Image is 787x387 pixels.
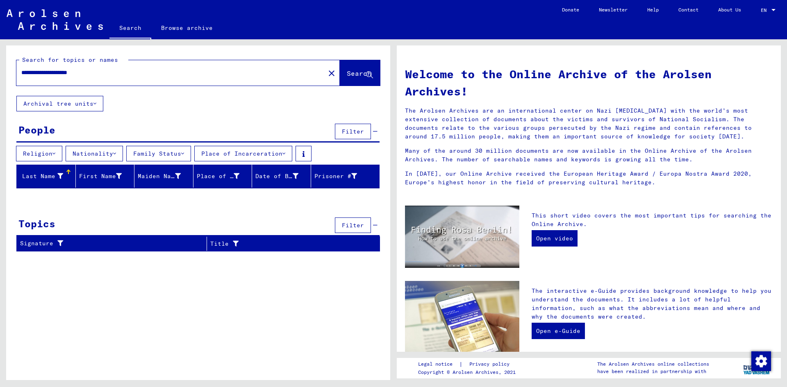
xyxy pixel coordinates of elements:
[193,165,252,188] mat-header-cell: Place of Birth
[252,165,311,188] mat-header-cell: Date of Birth
[327,68,337,78] mat-icon: close
[255,170,311,183] div: Date of Birth
[751,351,771,371] img: Change consent
[210,240,359,248] div: Title
[342,128,364,135] span: Filter
[79,170,134,183] div: First Name
[532,287,773,321] p: The interactive e-Guide provides background knowledge to help you understand the documents. It in...
[109,18,151,39] a: Search
[532,323,585,339] a: Open e-Guide
[18,216,55,231] div: Topics
[314,172,357,181] div: Prisoner #
[16,146,62,161] button: Religion
[311,165,380,188] mat-header-cell: Prisoner #
[335,217,371,233] button: Filter
[134,165,193,188] mat-header-cell: Maiden Name
[418,360,459,369] a: Legal notice
[405,170,773,187] p: In [DATE], our Online Archive received the European Heritage Award / Europa Nostra Award 2020, Eu...
[314,170,370,183] div: Prisoner #
[255,172,298,181] div: Date of Birth
[20,237,207,250] div: Signature
[463,360,519,369] a: Privacy policy
[418,369,519,376] p: Copyright © Arolsen Archives, 2021
[76,165,135,188] mat-header-cell: First Name
[342,222,364,229] span: Filter
[761,7,770,13] span: EN
[79,172,122,181] div: First Name
[17,165,76,188] mat-header-cell: Last Name
[210,237,370,250] div: Title
[405,66,773,100] h1: Welcome to the Online Archive of the Arolsen Archives!
[597,368,709,375] p: have been realized in partnership with
[18,122,55,137] div: People
[597,360,709,368] p: The Arolsen Archives online collections
[20,172,63,181] div: Last Name
[151,18,223,38] a: Browse archive
[418,360,519,369] div: |
[405,281,519,357] img: eguide.jpg
[405,147,773,164] p: Many of the around 30 million documents are now available in the Online Archive of the Arolsen Ar...
[335,124,371,139] button: Filter
[405,106,773,141] p: The Arolsen Archives are an international center on Nazi [MEDICAL_DATA] with the world’s most ext...
[66,146,123,161] button: Nationality
[22,56,118,63] mat-label: Search for topics or names
[742,358,772,378] img: yv_logo.png
[323,65,340,81] button: Clear
[7,9,103,30] img: Arolsen_neg.svg
[16,96,103,111] button: Archival tree units
[126,146,191,161] button: Family Status
[532,230,578,247] a: Open video
[20,239,196,248] div: Signature
[20,170,75,183] div: Last Name
[405,206,519,268] img: video.jpg
[340,60,380,86] button: Search
[197,170,252,183] div: Place of Birth
[138,170,193,183] div: Maiden Name
[197,172,240,181] div: Place of Birth
[347,69,371,77] span: Search
[532,211,773,229] p: This short video covers the most important tips for searching the Online Archive.
[194,146,292,161] button: Place of Incarceration
[138,172,181,181] div: Maiden Name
